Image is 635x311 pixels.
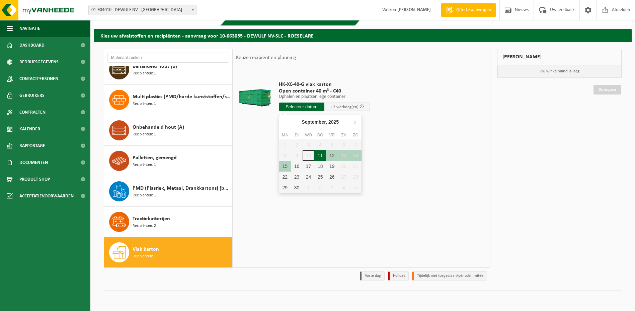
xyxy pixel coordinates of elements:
div: [PERSON_NAME] [497,49,622,65]
button: Vlak karton Recipiënten: 1 [104,237,232,267]
span: Bedrijfsgegevens [19,54,59,70]
div: 11 [314,150,326,161]
h2: Kies uw afvalstoffen en recipiënten - aanvraag voor 10-663055 - DEWULF NV-SLC - ROESELARE [94,29,632,42]
span: Contracten [19,104,46,121]
span: Multi plastics (PMD/harde kunststoffen/spanbanden/EPS/folie naturel/folie gemengd) [133,93,230,101]
i: 2025 [328,120,339,124]
span: Recipiënten: 1 [133,131,156,138]
div: 29 [279,182,291,193]
div: wo [303,132,314,138]
span: Recipiënten: 1 [133,192,156,199]
button: PMD (Plastiek, Metaal, Drankkartons) (bedrijven) Recipiënten: 1 [104,176,232,207]
div: 12 [326,150,338,161]
div: di [291,132,303,138]
div: za [338,132,349,138]
span: Open container 40 m³ - C40 [279,88,370,95]
button: Tractiebatterijen Recipiënten: 2 [104,207,232,237]
button: Multi plastics (PMD/harde kunststoffen/spanbanden/EPS/folie naturel/folie gemengd) Recipiënten: 1 [104,85,232,115]
span: 01-904010 - DEWULF NV - ROESELARE [89,5,196,15]
li: Holiday [388,271,409,281]
div: 16 [291,161,303,172]
div: September, [299,117,341,127]
a: Doorgaan [593,85,621,95]
span: Contactpersonen [19,70,58,87]
div: ma [279,132,291,138]
div: 15 [279,161,291,172]
div: 25 [314,172,326,182]
span: Tractiebatterijen [133,215,170,223]
div: 18 [314,161,326,172]
span: Palletten, gemengd [133,154,177,162]
div: vr [326,132,338,138]
span: Recipiënten: 1 [133,253,156,260]
span: + 2 werkdag(en) [330,105,359,109]
span: Dashboard [19,37,45,54]
span: Kalender [19,121,40,137]
span: Vlak karton [133,245,159,253]
div: 22 [279,172,291,182]
span: Documenten [19,154,48,171]
p: Ophalen en plaatsen lege container [279,95,370,99]
div: zo [350,132,362,138]
span: Onbehandeld hout (A) [133,123,184,131]
span: Behandeld hout (B) [133,62,177,70]
li: Vaste dag [360,271,385,281]
div: do [314,132,326,138]
strong: [PERSON_NAME] [397,7,431,12]
span: Recipiënten: 1 [133,101,156,107]
span: 01-904010 - DEWULF NV - ROESELARE [88,5,196,15]
li: Tijdelijk niet toegestaan/période limitée [412,271,487,281]
span: Acceptatievoorwaarden [19,188,74,204]
div: 1 [303,182,314,193]
div: 2 [314,182,326,193]
span: Recipiënten: 1 [133,70,156,77]
span: Recipiënten: 2 [133,223,156,229]
p: Uw winkelmand is leeg [497,65,621,78]
span: Recipiënten: 1 [133,162,156,168]
div: 3 [326,182,338,193]
span: Offerte aanvragen [455,7,493,13]
input: Selecteer datum [279,103,324,111]
span: PMD (Plastiek, Metaal, Drankkartons) (bedrijven) [133,184,230,192]
span: Navigatie [19,20,40,37]
span: Rapportage [19,137,45,154]
div: Keuze recipiënt en planning [233,49,300,66]
button: Onbehandeld hout (A) Recipiënten: 1 [104,115,232,146]
input: Materiaal zoeken [107,53,229,63]
div: 26 [326,172,338,182]
div: 17 [303,161,314,172]
a: Offerte aanvragen [441,3,496,17]
div: 19 [326,161,338,172]
div: 30 [291,182,303,193]
span: Gebruikers [19,87,45,104]
div: 24 [303,172,314,182]
button: Palletten, gemengd Recipiënten: 1 [104,146,232,176]
span: Product Shop [19,171,50,188]
span: HK-XC-40-G vlak karton [279,81,370,88]
button: Behandeld hout (B) Recipiënten: 1 [104,54,232,85]
div: 23 [291,172,303,182]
